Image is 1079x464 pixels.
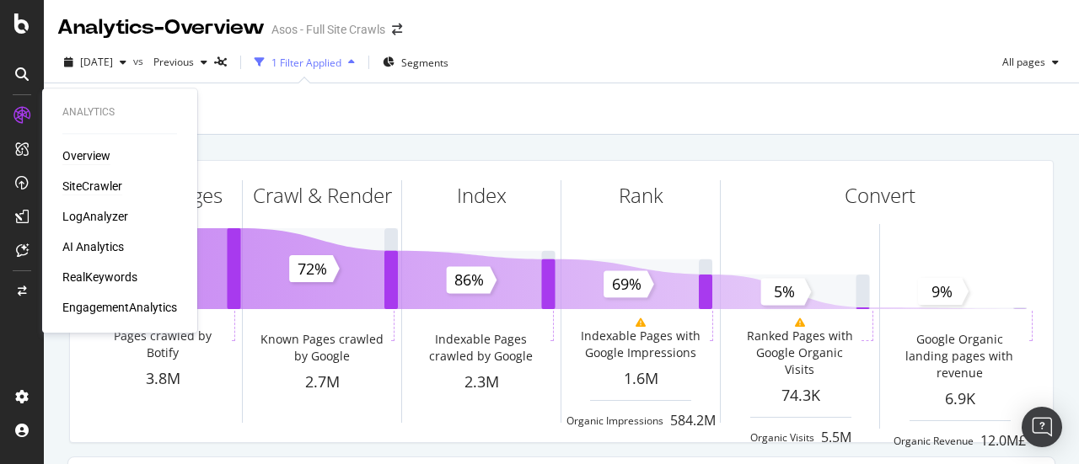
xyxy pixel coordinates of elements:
[62,269,137,285] a: RealKeywords
[996,55,1045,69] span: All pages
[457,181,507,210] div: Index
[253,181,392,210] div: Crawl & Render
[1022,407,1062,447] div: Open Intercom Messenger
[62,299,177,316] a: EngagementAnalytics
[392,24,402,35] div: arrow-right-arrow-left
[248,49,362,76] button: 1 Filter Applied
[996,49,1066,76] button: All pages
[271,21,385,38] div: Asos - Full Site Crawls
[415,331,547,365] div: Indexable Pages crawled by Google
[147,49,214,76] button: Previous
[376,49,455,76] button: Segments
[271,56,341,70] div: 1 Filter Applied
[401,56,448,70] span: Segments
[83,368,242,390] div: 3.8M
[566,413,663,428] div: Organic Impressions
[96,328,228,361] div: Pages crawled by Botify
[619,181,663,210] div: Rank
[62,178,122,195] a: SiteCrawler
[133,54,147,68] span: vs
[62,147,110,164] a: Overview
[62,208,128,225] a: LogAnalyzer
[402,371,561,393] div: 2.3M
[62,238,124,255] a: AI Analytics
[243,371,401,393] div: 2.7M
[57,13,265,42] div: Analytics - Overview
[57,49,133,76] button: [DATE]
[62,105,177,120] div: Analytics
[561,368,720,390] div: 1.6M
[670,411,716,430] div: 584.2M
[147,55,194,69] span: Previous
[255,331,388,365] div: Known Pages crawled by Google
[574,328,706,361] div: Indexable Pages with Google Impressions
[80,55,113,69] span: 2025 Oct. 7th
